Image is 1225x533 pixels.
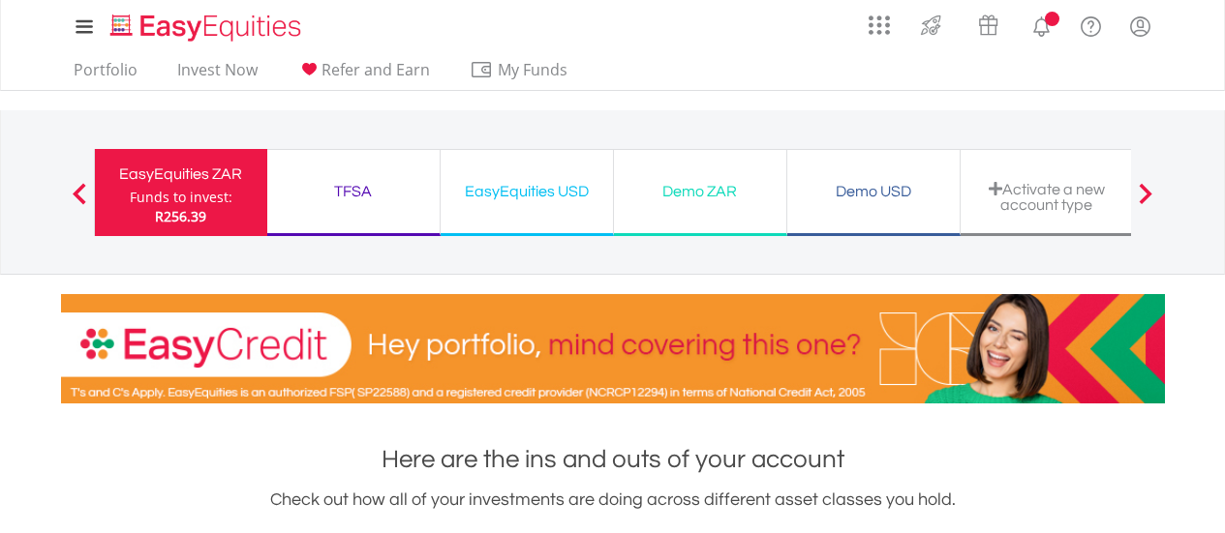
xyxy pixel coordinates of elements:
h1: Here are the ins and outs of your account [61,442,1165,477]
div: EasyEquities ZAR [107,161,256,188]
img: vouchers-v2.svg [972,10,1004,41]
a: Notifications [1017,5,1066,44]
div: EasyEquities USD [452,178,601,205]
img: EasyCredit Promotion Banner [61,294,1165,403]
div: Activate a new account type [972,181,1121,213]
span: My Funds [470,57,597,82]
a: Vouchers [960,5,1017,41]
a: Home page [103,5,309,44]
div: TFSA [279,178,428,205]
img: EasyEquities_Logo.png [107,12,309,44]
div: Funds to invest: [130,188,232,207]
div: Demo ZAR [626,178,775,205]
a: Invest Now [169,60,265,90]
a: FAQ's and Support [1066,5,1116,44]
img: grid-menu-icon.svg [869,15,890,36]
span: Refer and Earn [322,59,430,80]
div: Demo USD [799,178,948,205]
a: Refer and Earn [290,60,438,90]
a: Portfolio [66,60,145,90]
a: My Profile [1116,5,1165,47]
a: AppsGrid [856,5,903,36]
img: thrive-v2.svg [915,10,947,41]
span: R256.39 [155,207,206,225]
